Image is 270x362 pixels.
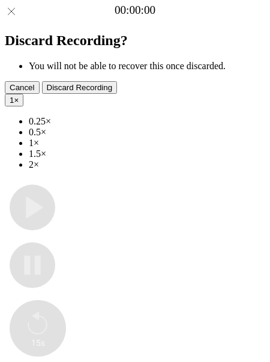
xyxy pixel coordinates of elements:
li: 0.5× [29,127,265,138]
li: 0.25× [29,116,265,127]
li: 1× [29,138,265,149]
li: 1.5× [29,149,265,159]
button: Discard Recording [42,81,118,94]
li: 2× [29,159,265,170]
span: 1 [10,96,14,105]
button: 1× [5,94,23,106]
h2: Discard Recording? [5,32,265,49]
button: Cancel [5,81,40,94]
li: You will not be able to recover this once discarded. [29,61,265,72]
a: 00:00:00 [115,4,155,17]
